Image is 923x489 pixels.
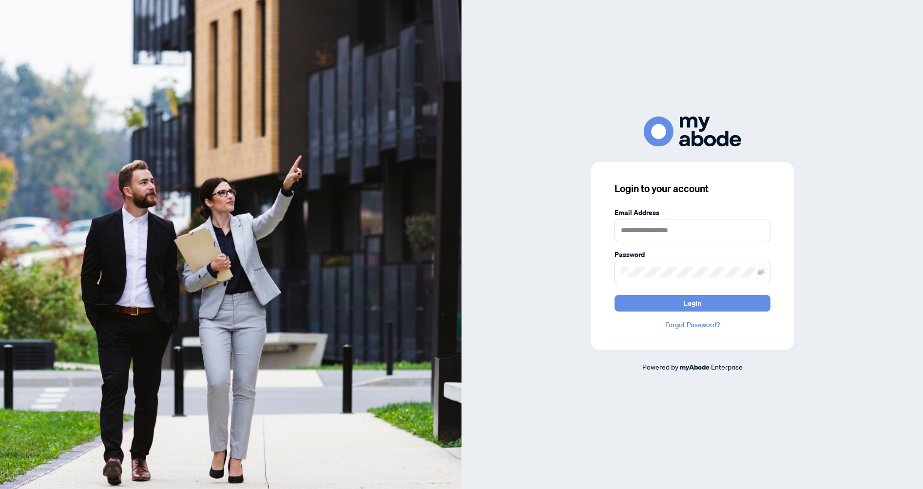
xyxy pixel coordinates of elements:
[615,182,770,196] h3: Login to your account
[615,319,770,330] a: Forgot Password?
[642,362,678,371] span: Powered by
[644,117,741,146] img: ma-logo
[684,295,701,311] span: Login
[711,362,743,371] span: Enterprise
[757,269,764,275] span: eye-invisible
[680,362,710,372] a: myAbode
[615,249,770,260] label: Password
[615,295,770,312] button: Login
[615,207,770,218] label: Email Address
